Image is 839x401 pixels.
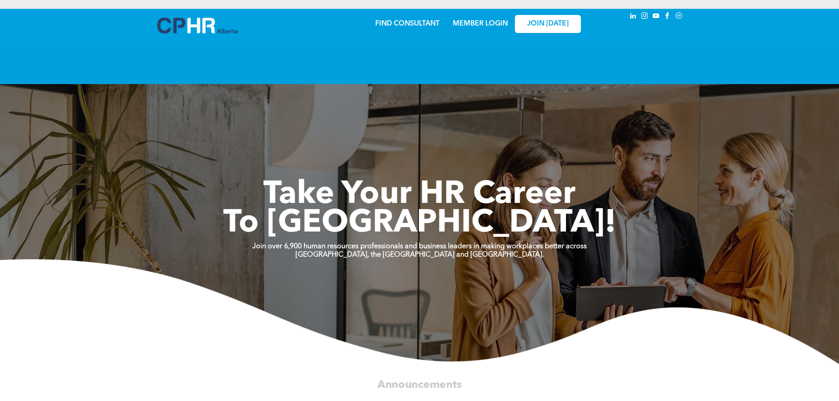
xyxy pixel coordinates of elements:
a: FIND CONSULTANT [375,20,440,27]
strong: [GEOGRAPHIC_DATA], the [GEOGRAPHIC_DATA] and [GEOGRAPHIC_DATA]. [296,251,544,258]
a: MEMBER LOGIN [453,20,508,27]
a: instagram [640,11,650,23]
a: linkedin [628,11,638,23]
img: A blue and white logo for cp alberta [157,18,237,33]
span: Announcements [377,379,462,390]
a: youtube [651,11,661,23]
span: JOIN [DATE] [527,20,569,28]
span: Take Your HR Career [263,179,576,211]
span: To [GEOGRAPHIC_DATA]! [223,208,616,239]
a: Social network [674,11,684,23]
a: JOIN [DATE] [515,15,581,33]
a: facebook [663,11,673,23]
strong: Join over 6,900 human resources professionals and business leaders in making workplaces better ac... [252,243,587,250]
